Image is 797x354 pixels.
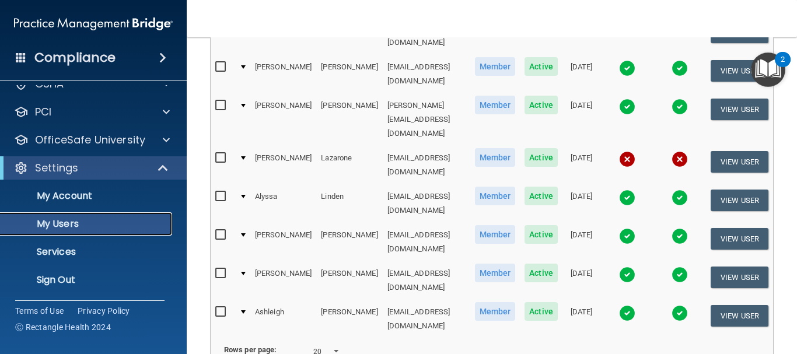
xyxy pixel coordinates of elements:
[250,261,316,300] td: [PERSON_NAME]
[250,146,316,184] td: [PERSON_NAME]
[562,146,600,184] td: [DATE]
[711,60,768,82] button: View User
[525,187,558,205] span: Active
[383,184,470,223] td: [EMAIL_ADDRESS][DOMAIN_NAME]
[475,264,516,282] span: Member
[672,190,688,206] img: tick.e7d51cea.svg
[383,146,470,184] td: [EMAIL_ADDRESS][DOMAIN_NAME]
[562,55,600,93] td: [DATE]
[383,93,470,146] td: [PERSON_NAME][EMAIL_ADDRESS][DOMAIN_NAME]
[383,223,470,261] td: [EMAIL_ADDRESS][DOMAIN_NAME]
[250,55,316,93] td: [PERSON_NAME]
[224,345,277,354] b: Rows per page:
[383,261,470,300] td: [EMAIL_ADDRESS][DOMAIN_NAME]
[316,261,382,300] td: [PERSON_NAME]
[562,93,600,146] td: [DATE]
[383,55,470,93] td: [EMAIL_ADDRESS][DOMAIN_NAME]
[475,187,516,205] span: Member
[751,52,785,87] button: Open Resource Center, 2 new notifications
[781,59,785,75] div: 2
[672,151,688,167] img: cross.ca9f0e7f.svg
[475,302,516,321] span: Member
[619,190,635,206] img: tick.e7d51cea.svg
[525,302,558,321] span: Active
[14,133,170,147] a: OfficeSafe University
[619,60,635,76] img: tick.e7d51cea.svg
[711,99,768,120] button: View User
[619,99,635,115] img: tick.e7d51cea.svg
[316,300,382,338] td: [PERSON_NAME]
[316,55,382,93] td: [PERSON_NAME]
[475,57,516,76] span: Member
[672,60,688,76] img: tick.e7d51cea.svg
[672,267,688,283] img: tick.e7d51cea.svg
[525,57,558,76] span: Active
[711,151,768,173] button: View User
[711,190,768,211] button: View User
[672,99,688,115] img: tick.e7d51cea.svg
[35,161,78,175] p: Settings
[711,267,768,288] button: View User
[316,93,382,146] td: [PERSON_NAME]
[595,271,783,318] iframe: Drift Widget Chat Controller
[250,223,316,261] td: [PERSON_NAME]
[250,300,316,338] td: Ashleigh
[250,93,316,146] td: [PERSON_NAME]
[15,305,64,317] a: Terms of Use
[525,96,558,114] span: Active
[8,274,167,286] p: Sign Out
[525,264,558,282] span: Active
[475,96,516,114] span: Member
[8,218,167,230] p: My Users
[619,151,635,167] img: cross.ca9f0e7f.svg
[383,300,470,338] td: [EMAIL_ADDRESS][DOMAIN_NAME]
[78,305,130,317] a: Privacy Policy
[672,228,688,244] img: tick.e7d51cea.svg
[14,12,173,36] img: PMB logo
[316,184,382,223] td: Linden
[250,184,316,223] td: Alyssa
[316,146,382,184] td: Lazarone
[316,223,382,261] td: [PERSON_NAME]
[525,225,558,244] span: Active
[619,228,635,244] img: tick.e7d51cea.svg
[562,223,600,261] td: [DATE]
[8,246,167,258] p: Services
[475,225,516,244] span: Member
[35,133,145,147] p: OfficeSafe University
[711,228,768,250] button: View User
[525,148,558,167] span: Active
[14,161,169,175] a: Settings
[34,50,116,66] h4: Compliance
[35,105,51,119] p: PCI
[14,105,170,119] a: PCI
[15,321,111,333] span: Ⓒ Rectangle Health 2024
[562,300,600,338] td: [DATE]
[619,267,635,283] img: tick.e7d51cea.svg
[8,190,167,202] p: My Account
[562,184,600,223] td: [DATE]
[562,261,600,300] td: [DATE]
[475,148,516,167] span: Member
